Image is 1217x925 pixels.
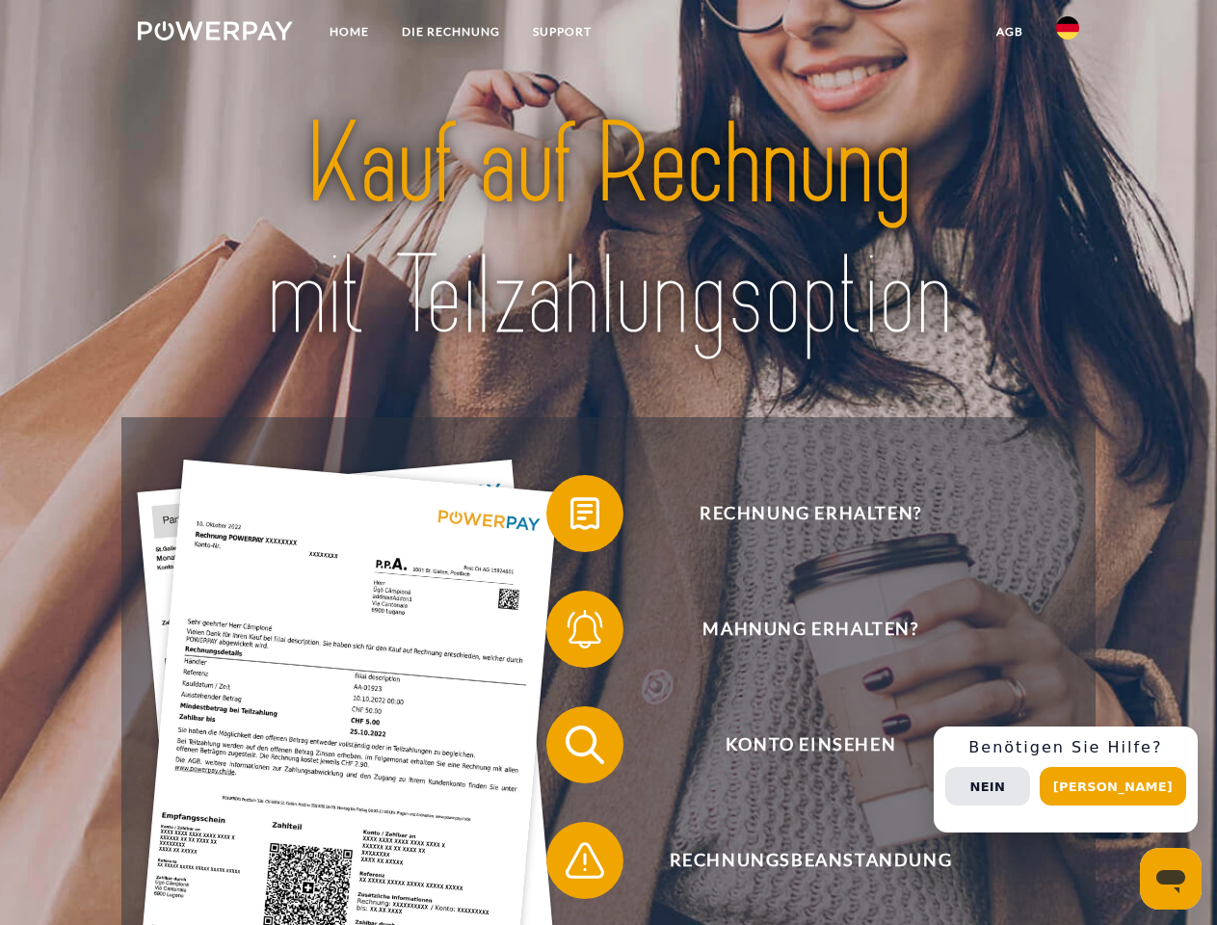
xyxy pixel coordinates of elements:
img: qb_bell.svg [561,605,609,653]
a: agb [980,14,1040,49]
a: SUPPORT [516,14,608,49]
span: Konto einsehen [574,706,1046,783]
button: Mahnung erhalten? [546,591,1047,668]
button: Rechnungsbeanstandung [546,822,1047,899]
img: qb_bill.svg [561,489,609,538]
button: [PERSON_NAME] [1040,767,1186,806]
img: logo-powerpay-white.svg [138,21,293,40]
button: Nein [945,767,1030,806]
span: Rechnungsbeanstandung [574,822,1046,899]
a: Home [313,14,385,49]
img: qb_search.svg [561,721,609,769]
a: DIE RECHNUNG [385,14,516,49]
button: Konto einsehen [546,706,1047,783]
button: Rechnung erhalten? [546,475,1047,552]
img: de [1056,16,1079,40]
span: Rechnung erhalten? [574,475,1046,552]
iframe: Schaltfläche zum Öffnen des Messaging-Fensters [1140,848,1202,910]
img: qb_warning.svg [561,836,609,885]
h3: Benötigen Sie Hilfe? [945,738,1186,757]
span: Mahnung erhalten? [574,591,1046,668]
img: title-powerpay_de.svg [184,92,1033,369]
div: Schnellhilfe [934,727,1198,832]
